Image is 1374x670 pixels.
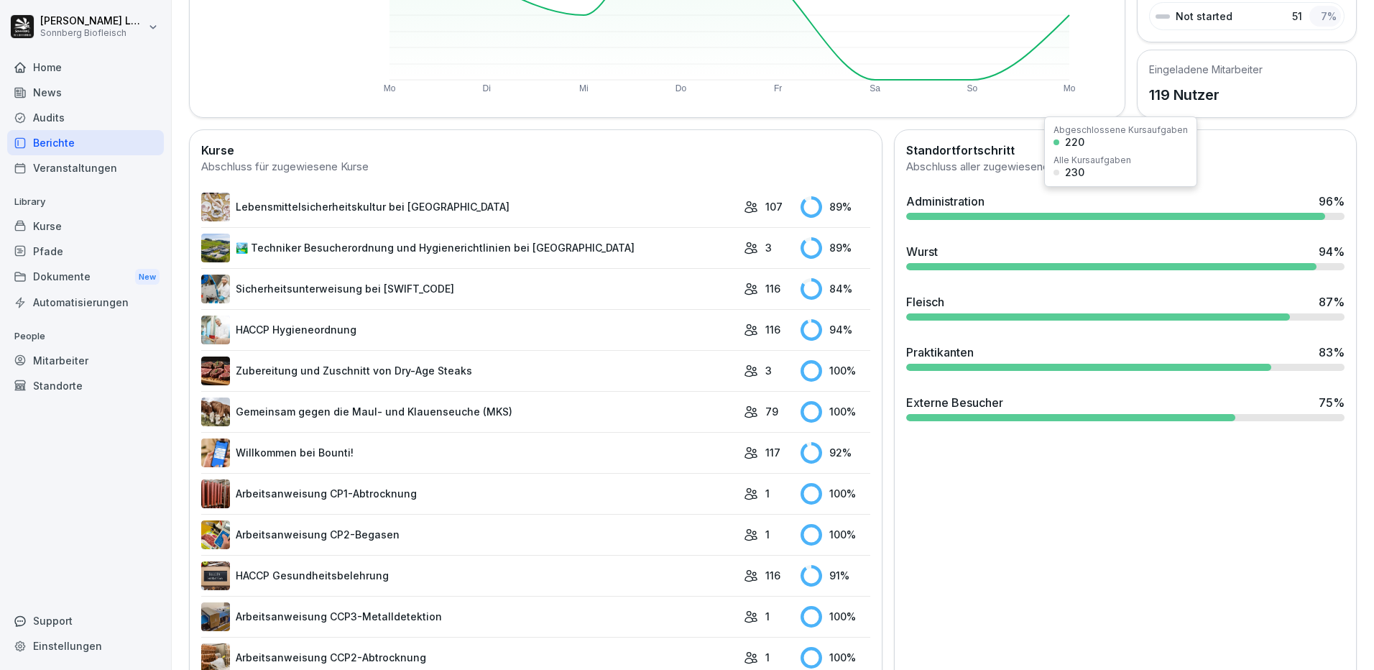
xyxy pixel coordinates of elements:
[801,401,870,423] div: 100 %
[900,388,1350,427] a: Externe Besucher75%
[201,561,737,590] a: HACCP Gesundheitsbelehrung
[579,83,589,93] text: Mi
[201,316,230,344] img: xrzzrx774ak4h3u8hix93783.png
[7,239,164,264] a: Pfade
[201,275,230,303] img: bvgi5s23nmzwngfih7cf5uu4.png
[1149,84,1263,106] p: 119 Nutzer
[201,193,737,221] a: Lebensmittelsicherheitskultur bei [GEOGRAPHIC_DATA]
[967,83,978,93] text: So
[201,398,230,426] img: v5xfj2ee6dkih8wmb5im9fg5.png
[900,288,1350,326] a: Fleisch87%
[765,404,778,419] p: 79
[201,275,737,303] a: Sicherheitsunterweisung bei [SWIFT_CODE]
[801,360,870,382] div: 100 %
[201,439,230,467] img: xh3bnih80d1pxcetv9zsuevg.png
[1319,394,1345,411] div: 75 %
[1309,6,1341,27] div: 7 %
[1064,83,1076,93] text: Mo
[7,633,164,658] a: Einstellungen
[765,322,780,337] p: 116
[774,83,782,93] text: Fr
[765,650,770,665] p: 1
[7,214,164,239] a: Kurse
[801,278,870,300] div: 84 %
[906,159,1345,175] div: Abschluss aller zugewiesenen Kurse pro Standort
[870,83,880,93] text: Sa
[1319,243,1345,260] div: 94 %
[482,83,490,93] text: Di
[765,281,780,296] p: 116
[1319,344,1345,361] div: 83 %
[201,357,230,385] img: sqrj57kadzcygxdz83cglww4.png
[1292,9,1302,24] p: 51
[7,264,164,290] div: Dokumente
[7,348,164,373] a: Mitarbeiter
[201,398,737,426] a: Gemeinsam gegen die Maul- und Klauenseuche (MKS)
[765,486,770,501] p: 1
[1149,62,1263,77] h5: Eingeladene Mitarbeiter
[7,264,164,290] a: DokumenteNew
[201,142,870,159] h2: Kurse
[906,193,985,210] div: Administration
[201,479,230,508] img: mphigpm8jrcai41dtx68as7p.png
[906,344,974,361] div: Praktikanten
[1065,137,1084,147] div: 220
[7,290,164,315] a: Automatisierungen
[201,520,230,549] img: hj9o9v8kzxvzc93uvlzx86ct.png
[7,105,164,130] a: Audits
[1319,293,1345,311] div: 87 %
[906,243,938,260] div: Wurst
[7,130,164,155] a: Berichte
[765,199,783,214] p: 107
[1176,9,1232,24] p: Not started
[201,561,230,590] img: ghfvew1z2tg9fwq39332dduv.png
[201,602,737,631] a: Arbeitsanweisung CCP3-Metalldetektion
[201,159,870,175] div: Abschluss für zugewiesene Kurse
[7,55,164,80] a: Home
[765,609,770,624] p: 1
[201,439,737,467] a: Willkommen bei Bounti!
[900,187,1350,226] a: Administration96%
[7,155,164,180] a: Veranstaltungen
[1319,193,1345,210] div: 96 %
[40,28,145,38] p: Sonnberg Biofleisch
[201,316,737,344] a: HACCP Hygieneordnung
[201,520,737,549] a: Arbeitsanweisung CP2-Begasen
[201,234,737,262] a: 🏞️ Techniker Besucherordnung und Hygienerichtlinien bei [GEOGRAPHIC_DATA]
[801,319,870,341] div: 94 %
[201,234,230,262] img: roi77fylcwzaflh0hwjmpm1w.png
[1065,167,1084,178] div: 230
[765,527,770,542] p: 1
[676,83,687,93] text: Do
[801,606,870,628] div: 100 %
[7,80,164,105] a: News
[7,373,164,398] a: Standorte
[906,293,944,311] div: Fleisch
[801,483,870,505] div: 100 %
[7,325,164,348] p: People
[135,269,160,285] div: New
[7,191,164,214] p: Library
[765,568,780,583] p: 116
[201,193,230,221] img: fel7zw93n786o3hrlxxj0311.png
[801,196,870,218] div: 89 %
[801,565,870,587] div: 91 %
[384,83,396,93] text: Mo
[1053,156,1131,165] div: Alle Kursaufgaben
[765,240,772,255] p: 3
[40,15,145,27] p: [PERSON_NAME] Lumetsberger
[201,602,230,631] img: pb7on1m2g7igak9wb3620wd1.png
[1053,126,1188,134] div: Abgeschlossene Kursaufgaben
[201,357,737,385] a: Zubereitung und Zuschnitt von Dry-Age Steaks
[765,445,780,460] p: 117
